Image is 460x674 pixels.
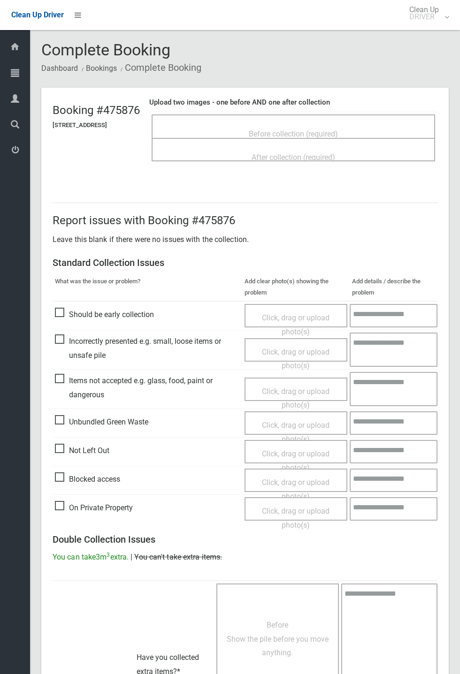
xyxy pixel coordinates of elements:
[53,534,437,545] h3: Double Collection Issues
[262,507,330,530] span: Click, drag or upload photo(s)
[53,104,140,116] h2: Booking #475876
[252,153,335,162] span: After collection (required)
[405,6,448,20] span: Clean Up
[55,415,148,429] span: Unbundled Green Waste
[53,273,242,301] th: What was the issue or problem?
[409,13,439,20] small: DRIVER
[262,478,330,501] span: Click, drag or upload photo(s)
[11,8,64,22] a: Clean Up Driver
[53,214,437,227] h2: Report issues with Booking #475876
[41,40,170,59] span: Complete Booking
[41,64,78,73] a: Dashboard
[130,553,132,561] span: |
[262,348,330,371] span: Click, drag or upload photo(s)
[53,233,437,247] p: Leave this blank if there were no issues with the collection.
[134,553,222,561] span: You can't take extra items.
[262,387,330,410] span: Click, drag or upload photo(s)
[262,313,330,336] span: Click, drag or upload photo(s)
[86,64,117,73] a: Bookings
[350,273,437,301] th: Add details / describe the problem
[55,444,109,458] span: Not Left Out
[11,10,64,19] span: Clean Up Driver
[107,552,110,558] sup: 3
[262,421,330,444] span: Click, drag or upload photo(s)
[53,257,437,268] h3: Standard Collection Issues
[53,122,140,129] h5: [STREET_ADDRESS]
[262,449,330,472] span: Click, drag or upload photo(s)
[118,59,201,76] li: Complete Booking
[55,472,120,486] span: Blocked access
[55,308,154,322] span: Should be early collection
[249,129,338,138] span: Before collection (required)
[55,334,240,362] span: Incorrectly presented e.g. small, loose items or unsafe pile
[53,553,129,561] span: You can take extra.
[96,553,110,561] span: 3m
[149,98,437,106] h4: Upload two images - one before AND one after collection
[242,273,350,301] th: Add clear photo(s) showing the problem
[55,374,240,401] span: Items not accepted e.g. glass, food, paint or dangerous
[227,621,329,657] span: Before Show the pile before you move anything.
[55,501,133,515] span: On Private Property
